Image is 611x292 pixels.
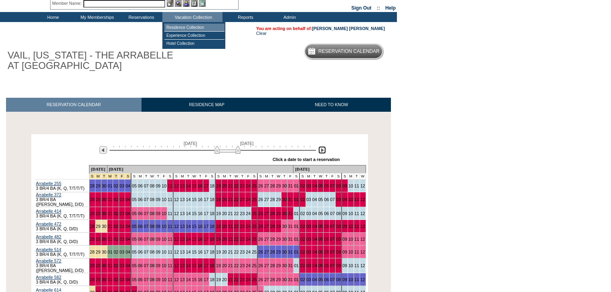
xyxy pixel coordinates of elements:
[36,234,61,239] a: Arrabelle 482
[144,183,149,188] a: 07
[276,250,281,254] a: 29
[204,197,208,202] a: 17
[228,250,233,254] a: 21
[342,250,347,254] a: 09
[312,197,317,202] a: 04
[113,197,118,202] a: 02
[192,224,197,229] a: 15
[222,183,227,188] a: 20
[162,224,166,229] a: 10
[138,197,143,202] a: 06
[240,211,245,216] a: 23
[258,237,263,242] a: 26
[312,26,385,31] a: [PERSON_NAME] [PERSON_NAME]
[216,211,221,216] a: 19
[354,237,359,242] a: 11
[276,183,281,188] a: 29
[132,211,137,216] a: 05
[256,31,267,36] a: Clear
[102,224,107,229] a: 30
[222,197,227,202] a: 20
[198,183,202,188] a: 16
[324,224,329,229] a: 06
[348,197,353,202] a: 10
[198,211,202,216] a: 16
[234,237,239,242] a: 22
[162,197,166,202] a: 10
[150,224,155,229] a: 08
[318,146,326,154] img: Next
[96,183,101,188] a: 29
[318,49,380,54] h5: Reservation Calendar
[90,263,95,268] a: 28
[354,224,359,229] a: 11
[312,250,317,254] a: 04
[336,211,341,216] a: 08
[234,183,239,188] a: 22
[138,211,143,216] a: 06
[324,250,329,254] a: 06
[132,250,137,254] a: 05
[324,211,329,216] a: 06
[267,12,311,22] td: Admin
[240,183,245,188] a: 23
[36,181,61,186] a: Arrabelle 255
[336,224,341,229] a: 08
[36,222,61,226] a: Arrabelle 472
[288,224,293,229] a: 31
[192,211,197,216] a: 15
[228,224,233,229] a: 21
[108,237,113,242] a: 01
[252,211,257,216] a: 25
[330,224,335,229] a: 07
[216,237,221,242] a: 19
[162,250,166,254] a: 10
[294,197,299,202] a: 01
[186,183,191,188] a: 14
[108,211,113,216] a: 01
[174,211,179,216] a: 12
[156,197,160,202] a: 09
[125,183,130,188] a: 04
[360,250,365,254] a: 12
[222,211,227,216] a: 20
[168,183,172,188] a: 11
[168,250,172,254] a: 11
[138,224,143,229] a: 06
[210,197,214,202] a: 18
[360,183,365,188] a: 12
[252,224,257,229] a: 25
[168,211,172,216] a: 11
[342,237,347,242] a: 09
[264,197,269,202] a: 27
[228,197,233,202] a: 21
[288,250,293,254] a: 31
[119,237,124,242] a: 03
[180,224,185,229] a: 13
[174,250,179,254] a: 12
[306,250,311,254] a: 03
[288,197,293,202] a: 31
[246,183,251,188] a: 24
[118,12,162,22] td: Reservations
[272,98,391,112] a: NEED TO KNOW
[318,224,323,229] a: 05
[288,211,293,216] a: 31
[186,211,191,216] a: 14
[294,224,299,229] a: 01
[318,197,323,202] a: 05
[74,12,118,22] td: My Memberships
[204,250,208,254] a: 17
[282,197,287,202] a: 30
[36,258,61,263] a: Arrabelle 572
[150,197,155,202] a: 08
[90,197,95,202] a: 28
[264,237,269,242] a: 27
[306,237,311,242] a: 03
[90,250,95,254] a: 28
[324,183,329,188] a: 06
[282,183,287,188] a: 30
[102,197,107,202] a: 30
[216,197,221,202] a: 19
[282,211,287,216] a: 30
